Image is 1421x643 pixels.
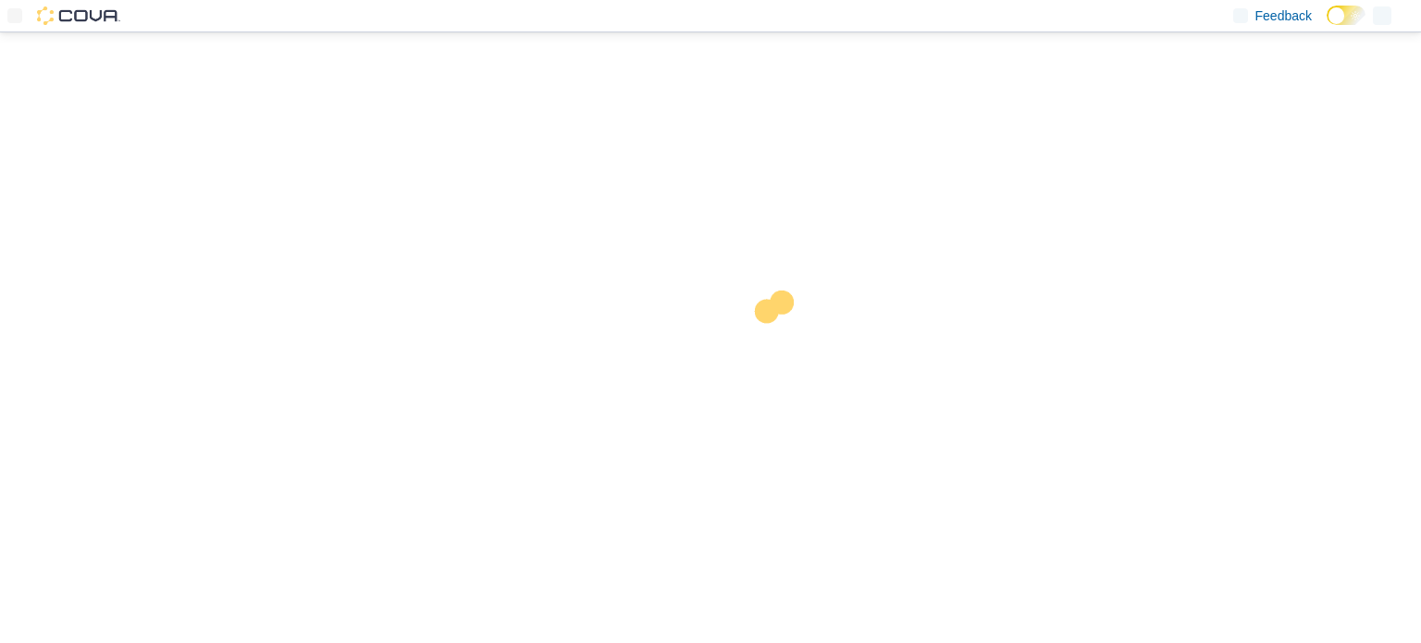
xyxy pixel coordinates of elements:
[1327,6,1365,25] input: Dark Mode
[1327,25,1328,26] span: Dark Mode
[710,277,849,415] img: cova-loader
[37,6,120,25] img: Cova
[1255,6,1312,25] span: Feedback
